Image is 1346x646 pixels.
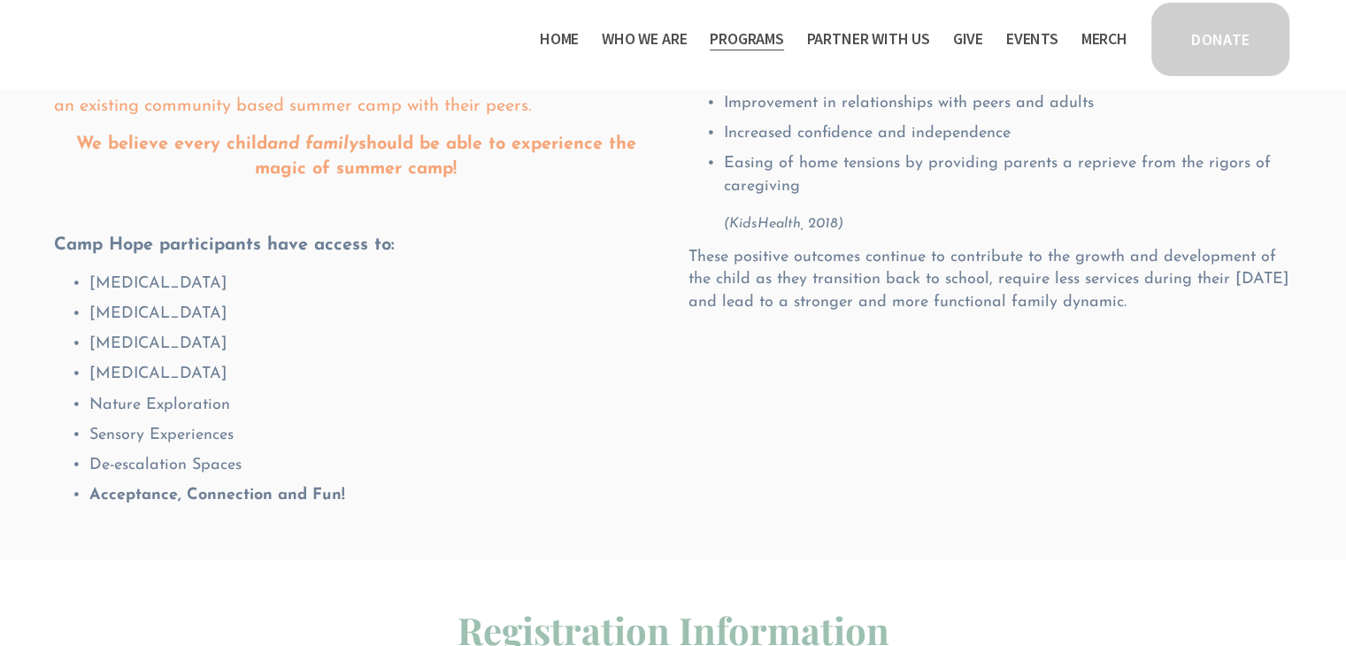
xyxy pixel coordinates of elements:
[89,273,658,296] p: [MEDICAL_DATA]
[602,27,687,52] span: Who We Are
[807,25,930,53] a: folder dropdown
[89,334,658,356] p: [MEDICAL_DATA]
[710,27,784,52] span: Programs
[953,25,983,53] a: Give
[76,135,642,178] strong: We believe every child should be able to experience the magic of summer camp!
[267,135,358,153] em: and family
[724,153,1293,197] p: Easing of home tensions by providing parents a reprieve from the rigors of caregiving
[89,364,658,386] p: [MEDICAL_DATA]
[688,247,1293,314] p: These positive outcomes continue to contribute to the growth and development of the child as they...
[602,25,687,53] a: folder dropdown
[89,425,658,447] p: Sensory Experiences
[89,488,345,504] strong: Acceptance, Connection and Fun!
[1006,25,1058,53] a: Events
[89,304,658,326] p: [MEDICAL_DATA]
[89,395,658,417] p: Nature Exploration
[724,93,1293,115] p: Improvement in relationships with peers and adults
[1081,25,1127,53] a: Merch
[724,217,843,231] em: (KidsHealth, 2018)
[807,27,930,52] span: Partner With Us
[540,25,579,53] a: Home
[54,236,395,254] strong: Camp Hope participants have access to:
[710,25,784,53] a: folder dropdown
[724,123,1293,145] p: Increased confidence and independence
[89,455,658,477] p: De-escalation Spaces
